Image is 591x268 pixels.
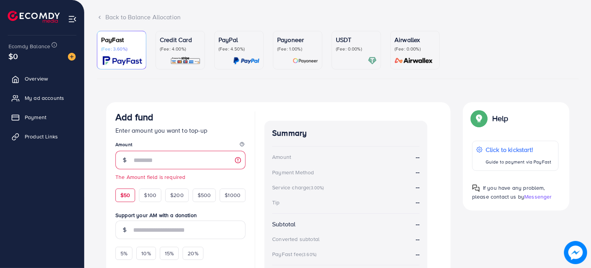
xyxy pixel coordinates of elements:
[272,250,319,258] div: PayFast fee
[8,51,18,62] span: $0
[336,35,377,44] p: USDT
[115,211,246,219] label: Support your AM with a donation
[564,241,587,264] img: image
[416,168,420,177] strong: --
[115,111,153,123] h3: Add fund
[272,153,291,161] div: Amount
[68,53,76,61] img: image
[115,141,246,151] legend: Amount
[68,15,77,24] img: menu
[486,145,551,154] p: Click to kickstart!
[309,185,324,191] small: (3.00%)
[25,133,58,140] span: Product Links
[272,128,420,138] h4: Summary
[395,46,435,52] p: (Fee: 0.00%)
[272,199,279,206] div: Tip
[272,235,320,243] div: Converted subtotal
[6,71,78,86] a: Overview
[492,114,508,123] p: Help
[218,35,259,44] p: PayPal
[524,193,552,201] span: Messenger
[416,235,420,244] strong: --
[272,220,295,229] div: Subtotal
[160,35,201,44] p: Credit Card
[218,46,259,52] p: (Fee: 4.50%)
[368,56,377,65] img: card
[8,42,50,50] span: Ecomdy Balance
[25,113,46,121] span: Payment
[141,249,151,257] span: 10%
[25,75,48,83] span: Overview
[225,191,240,199] span: $1000
[101,46,142,52] p: (Fee: 3.60%)
[120,249,127,257] span: 5%
[120,191,130,199] span: $50
[115,126,246,135] p: Enter amount you want to top-up
[472,111,486,125] img: Popup guide
[302,251,317,258] small: (3.60%)
[277,46,318,52] p: (Fee: 1.00%)
[416,220,420,229] strong: --
[416,153,420,162] strong: --
[472,184,480,192] img: Popup guide
[416,198,420,206] strong: --
[233,56,259,65] img: card
[293,56,318,65] img: card
[336,46,377,52] p: (Fee: 0.00%)
[6,90,78,106] a: My ad accounts
[6,129,78,144] a: Product Links
[486,157,551,167] p: Guide to payment via PayFast
[272,184,326,191] div: Service charge
[115,173,246,181] small: The Amount field is required
[97,13,579,22] div: Back to Balance Allocation
[416,250,420,258] strong: --
[25,94,64,102] span: My ad accounts
[170,56,201,65] img: card
[395,35,435,44] p: Airwallex
[416,183,420,191] strong: --
[198,191,211,199] span: $500
[160,46,201,52] p: (Fee: 4.00%)
[392,56,435,65] img: card
[272,169,314,176] div: Payment Method
[472,184,545,201] span: If you have any problem, please contact us by
[188,249,198,257] span: 20%
[8,11,60,23] img: logo
[165,249,174,257] span: 15%
[277,35,318,44] p: Payoneer
[101,35,142,44] p: PayFast
[144,191,156,199] span: $100
[170,191,184,199] span: $200
[6,110,78,125] a: Payment
[103,56,142,65] img: card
